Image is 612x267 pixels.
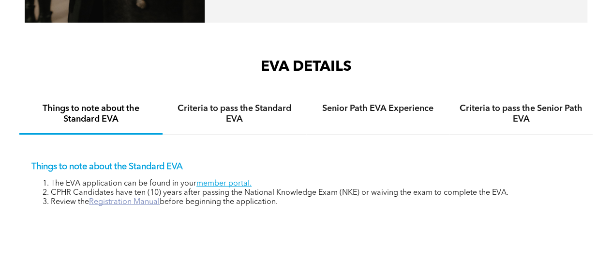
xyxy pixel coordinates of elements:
[51,198,581,207] li: Review the before beginning the application.
[315,103,441,114] h4: Senior Path EVA Experience
[458,103,584,125] h4: Criteria to pass the Senior Path EVA
[261,60,352,74] span: EVA DETAILS
[31,161,581,172] p: Things to note about the Standard EVA
[51,179,581,188] li: The EVA application can be found in your
[196,180,252,188] a: member portal.
[89,198,160,206] a: Registration Manual
[51,188,581,198] li: CPHR Candidates have ten (10) years after passing the National Knowledge Exam (NKE) or waiving th...
[28,103,154,125] h4: Things to note about the Standard EVA
[171,103,297,125] h4: Criteria to pass the Standard EVA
